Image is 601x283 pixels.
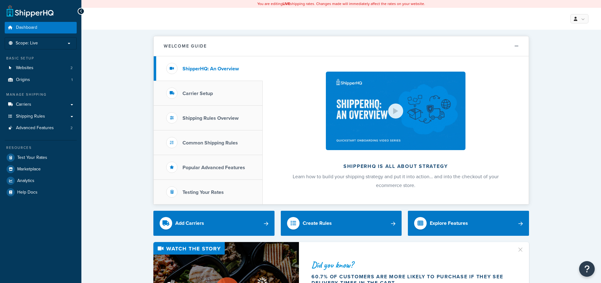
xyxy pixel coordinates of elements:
[5,22,77,33] a: Dashboard
[175,219,204,228] div: Add Carriers
[408,211,529,236] a: Explore Features
[5,187,77,198] a: Help Docs
[281,211,402,236] a: Create Rules
[293,173,499,189] span: Learn how to build your shipping strategy and put it into action… and into the checkout of your e...
[153,211,275,236] a: Add Carriers
[17,190,38,195] span: Help Docs
[182,165,245,170] h3: Popular Advanced Features
[70,125,73,131] span: 2
[71,77,73,83] span: 1
[182,190,224,195] h3: Testing Your Rates
[154,36,529,56] button: Welcome Guide
[5,152,77,163] a: Test Your Rates
[5,111,77,122] a: Shipping Rules
[182,140,238,146] h3: Common Shipping Rules
[182,91,213,96] h3: Carrier Setup
[5,145,77,150] div: Resources
[17,178,34,184] span: Analytics
[16,125,54,131] span: Advanced Features
[279,164,512,169] h2: ShipperHQ is all about strategy
[5,62,77,74] a: Websites2
[70,65,73,71] span: 2
[17,167,41,172] span: Marketplace
[579,261,595,277] button: Open Resource Center
[16,41,38,46] span: Scope: Live
[16,102,31,107] span: Carriers
[16,77,30,83] span: Origins
[5,92,77,97] div: Manage Shipping
[303,219,332,228] div: Create Rules
[311,260,509,269] div: Did you know?
[5,122,77,134] li: Advanced Features
[16,25,37,30] span: Dashboard
[16,65,33,71] span: Websites
[5,122,77,134] a: Advanced Features2
[283,1,290,7] b: LIVE
[164,44,207,48] h2: Welcome Guide
[430,219,468,228] div: Explore Features
[182,115,239,121] h3: Shipping Rules Overview
[5,99,77,110] a: Carriers
[17,155,47,160] span: Test Your Rates
[5,164,77,175] a: Marketplace
[5,56,77,61] div: Basic Setup
[182,66,239,72] h3: ShipperHQ: An Overview
[16,114,45,119] span: Shipping Rules
[5,74,77,86] a: Origins1
[5,74,77,86] li: Origins
[5,62,77,74] li: Websites
[326,72,465,150] img: ShipperHQ is all about strategy
[5,175,77,186] a: Analytics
